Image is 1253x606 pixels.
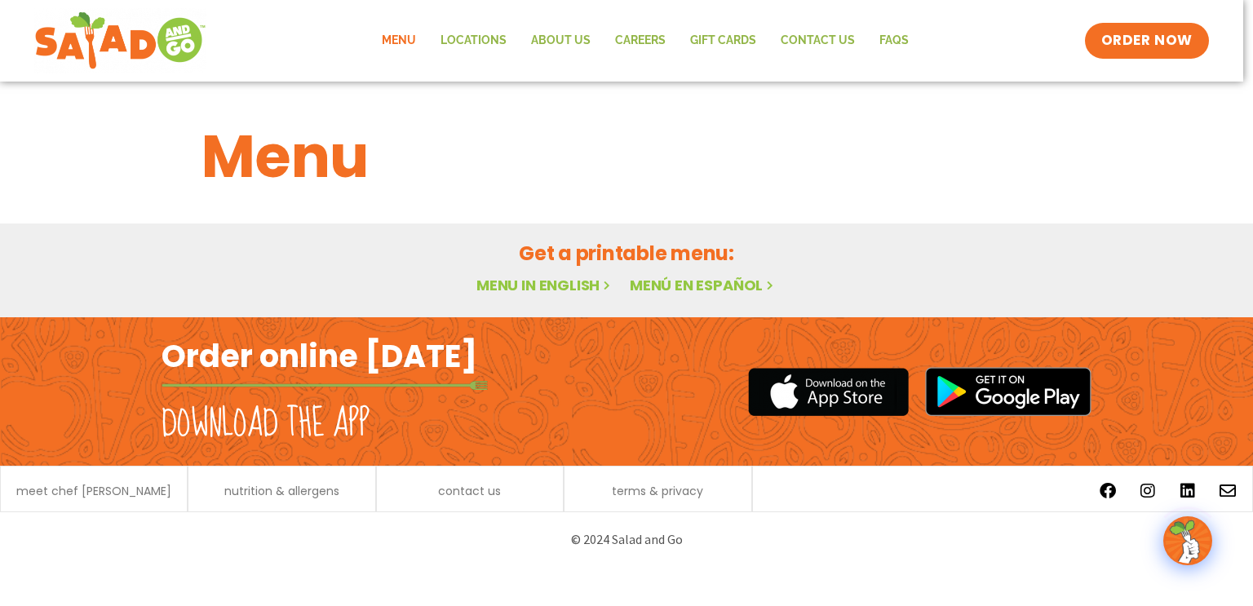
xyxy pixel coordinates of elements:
img: appstore [748,365,909,418]
a: terms & privacy [612,485,703,497]
a: Menu in English [476,275,613,295]
a: meet chef [PERSON_NAME] [16,485,171,497]
nav: Menu [370,22,921,60]
img: fork [162,381,488,390]
a: Menu [370,22,428,60]
img: new-SAG-logo-768×292 [34,8,206,73]
h2: Get a printable menu: [201,239,1052,268]
a: contact us [438,485,501,497]
h2: Order online [DATE] [162,336,477,376]
p: © 2024 Salad and Go [170,529,1083,551]
a: FAQs [867,22,921,60]
a: Menú en español [630,275,777,295]
a: Locations [428,22,519,60]
a: Careers [603,22,678,60]
img: google_play [925,367,1091,416]
h2: Download the app [162,401,370,447]
a: ORDER NOW [1085,23,1209,59]
h1: Menu [201,113,1052,201]
a: Contact Us [768,22,867,60]
a: nutrition & allergens [224,485,339,497]
span: ORDER NOW [1101,31,1193,51]
a: GIFT CARDS [678,22,768,60]
a: About Us [519,22,603,60]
